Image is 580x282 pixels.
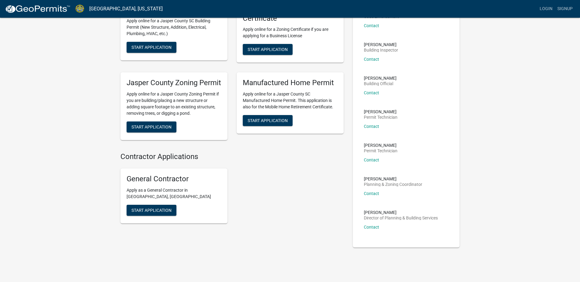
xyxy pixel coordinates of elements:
p: [PERSON_NAME] [364,42,398,47]
p: [PERSON_NAME] [364,177,422,181]
button: Start Application [243,115,293,126]
a: Contact [364,157,379,162]
wm-workflow-list-section: Contractor Applications [120,152,344,228]
img: Jasper County, South Carolina [75,5,84,13]
p: [PERSON_NAME] [364,110,397,114]
p: Building Official [364,81,397,86]
span: Start Application [248,47,288,52]
h5: General Contractor [127,175,221,183]
button: Start Application [127,42,176,53]
a: Contact [364,23,379,28]
p: [PERSON_NAME] [364,76,397,80]
h4: Contractor Applications [120,152,344,161]
p: Permit Technician [364,115,397,119]
span: Start Application [131,208,172,212]
p: Apply online for a Zoning Certificate if you are applying for a Business License [243,26,338,39]
p: Apply online for a Jasper County Zoning Permit if you are building/placing a new structure or add... [127,91,221,117]
p: Apply online for a Jasper County SC Manufactured Home Permit. This application is also for the Mo... [243,91,338,110]
button: Start Application [127,205,176,216]
span: Start Application [131,45,172,49]
p: [PERSON_NAME] [364,143,397,147]
a: Contact [364,90,379,95]
h5: Manufactured Home Permit [243,78,338,87]
span: Start Application [131,125,172,129]
a: Signup [555,3,575,15]
a: [GEOGRAPHIC_DATA], [US_STATE] [89,4,163,14]
span: Start Application [248,118,288,123]
a: Contact [364,57,379,62]
p: Building Inspector [364,48,398,52]
a: Contact [364,124,379,129]
a: Contact [364,191,379,196]
a: Login [537,3,555,15]
p: Apply online for a Jasper County SC Building Permit (New Structure, Addition, Electrical, Plumbin... [127,18,221,37]
button: Start Application [127,121,176,132]
p: Planning & Zoning Coordinator [364,182,422,186]
p: [PERSON_NAME] [364,210,438,215]
h5: Jasper County Zoning Permit [127,78,221,87]
p: Apply as a General Contractor in [GEOGRAPHIC_DATA], [GEOGRAPHIC_DATA] [127,187,221,200]
p: Director of Planning & Building Services [364,216,438,220]
button: Start Application [243,44,293,55]
a: Contact [364,225,379,230]
p: Permit Technician [364,149,397,153]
